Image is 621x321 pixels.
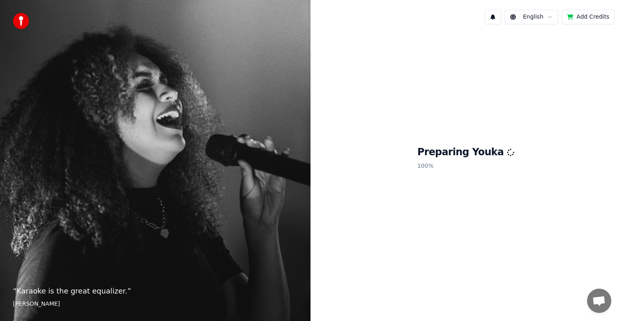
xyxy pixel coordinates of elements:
footer: [PERSON_NAME] [13,300,298,308]
p: 100 % [417,159,514,173]
button: Add Credits [562,10,615,24]
p: “ Karaoke is the great equalizer. ” [13,285,298,297]
img: youka [13,13,29,29]
h1: Preparing Youka [417,146,514,159]
a: Open chat [587,289,611,313]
